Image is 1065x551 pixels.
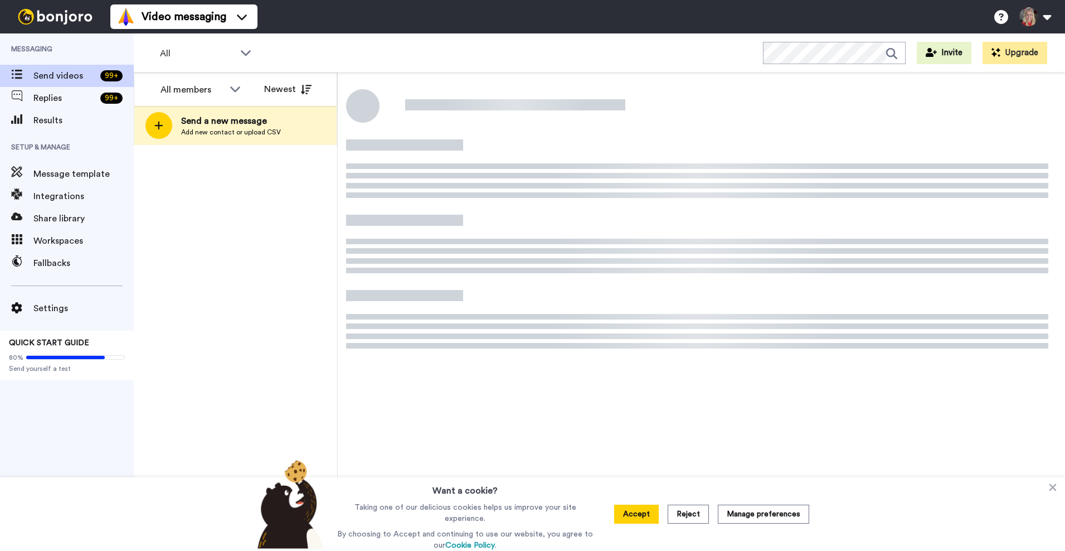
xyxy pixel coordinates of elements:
span: Results [33,114,134,127]
span: All [160,47,235,60]
a: Cookie Policy [445,542,495,549]
button: Newest [256,78,320,100]
span: Video messaging [142,9,226,25]
h3: Want a cookie? [432,477,498,497]
span: Integrations [33,190,134,203]
button: Accept [614,505,659,524]
button: Invite [917,42,971,64]
span: Workspaces [33,234,134,248]
span: Add new contact or upload CSV [181,128,281,137]
button: Upgrade [983,42,1047,64]
span: Share library [33,212,134,225]
span: Fallbacks [33,257,134,270]
img: bj-logo-header-white.svg [13,9,97,25]
div: All members [161,83,224,96]
span: Settings [33,302,134,315]
span: Send videos [33,69,96,83]
div: 99 + [100,93,123,104]
img: bear-with-cookie.png [247,460,330,549]
div: 99 + [100,70,123,81]
p: By choosing to Accept and continuing to use our website, you agree to our . [334,529,596,551]
span: Send a new message [181,114,281,128]
span: Replies [33,91,96,105]
span: Message template [33,167,134,181]
button: Manage preferences [718,505,809,524]
img: vm-color.svg [117,8,135,26]
span: QUICK START GUIDE [9,339,89,347]
button: Reject [668,505,709,524]
span: 80% [9,353,23,362]
span: Send yourself a test [9,364,125,373]
p: Taking one of our delicious cookies helps us improve your site experience. [334,502,596,524]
